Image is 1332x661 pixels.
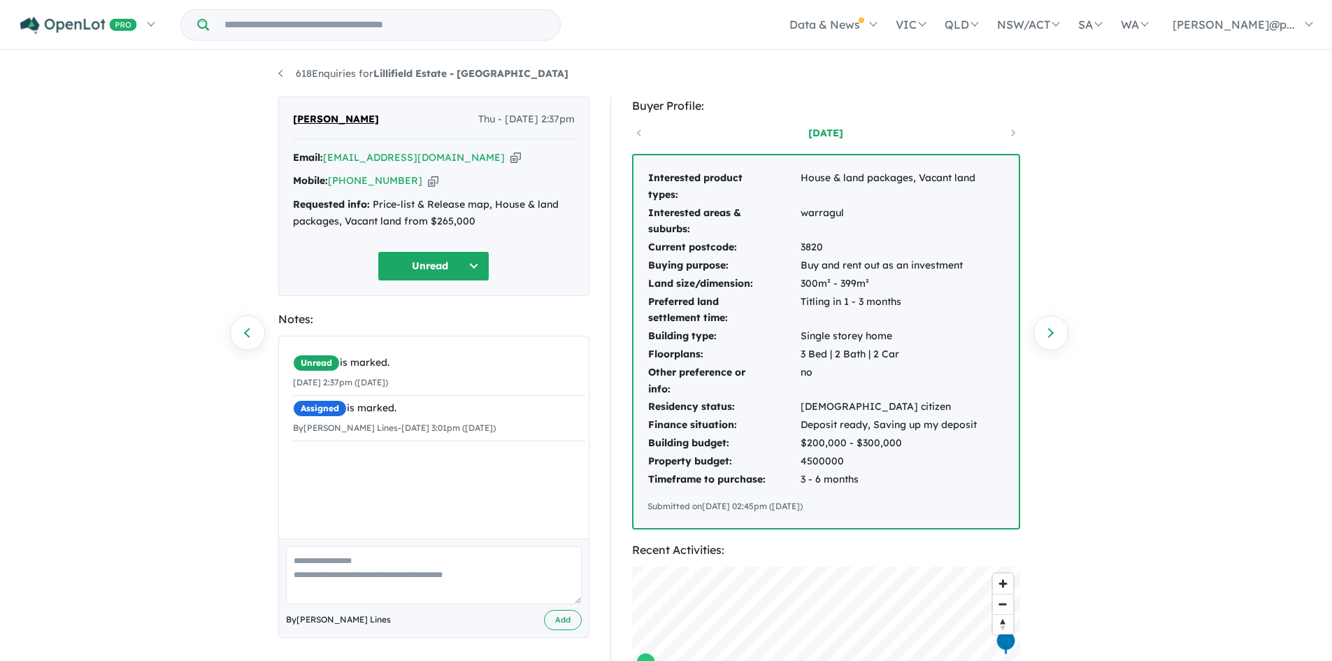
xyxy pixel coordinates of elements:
div: Price-list & Release map, House & land packages, Vacant land from $265,000 [293,197,575,230]
strong: Email: [293,151,323,164]
div: is marked. [293,400,585,417]
strong: Mobile: [293,174,328,187]
span: Unread [293,355,340,371]
td: Interested areas & suburbs: [647,204,800,239]
small: By [PERSON_NAME] Lines - [DATE] 3:01pm ([DATE]) [293,422,496,433]
div: Recent Activities: [632,541,1020,560]
nav: breadcrumb [278,66,1054,83]
button: Copy [510,150,521,165]
td: Deposit ready, Saving up my deposit [800,416,977,434]
td: Floorplans: [647,346,800,364]
div: is marked. [293,355,585,371]
a: [PHONE_NUMBER] [328,174,422,187]
span: By [PERSON_NAME] Lines [286,613,391,627]
td: [DEMOGRAPHIC_DATA] citizen [800,398,977,416]
button: Reset bearing to north [993,614,1013,634]
td: Single storey home [800,327,977,346]
td: Other preference or info: [647,364,800,399]
td: 3820 [800,239,977,257]
td: 3 - 6 months [800,471,977,489]
td: 3 Bed | 2 Bath | 2 Car [800,346,977,364]
td: warragul [800,204,977,239]
td: Current postcode: [647,239,800,257]
div: Submitted on [DATE] 02:45pm ([DATE]) [647,499,1005,513]
input: Try estate name, suburb, builder or developer [212,10,557,40]
td: Building budget: [647,434,800,453]
span: Reset bearing to north [993,615,1013,634]
td: Residency status: [647,398,800,416]
td: Buying purpose: [647,257,800,275]
strong: Lillifield Estate - [GEOGRAPHIC_DATA] [373,67,568,80]
td: Finance situation: [647,416,800,434]
span: Assigned [293,400,347,417]
button: Copy [428,173,438,188]
a: [EMAIL_ADDRESS][DOMAIN_NAME] [323,151,505,164]
small: [DATE] 2:37pm ([DATE]) [293,377,388,388]
td: no [800,364,977,399]
td: 4500000 [800,453,977,471]
button: Add [544,610,582,630]
td: Property budget: [647,453,800,471]
div: Notes: [278,310,589,329]
td: $200,000 - $300,000 [800,434,977,453]
td: Preferred land settlement time: [647,293,800,328]
button: Unread [378,251,489,281]
button: Zoom in [993,574,1013,594]
span: [PERSON_NAME]@p... [1173,17,1295,31]
td: Building type: [647,327,800,346]
td: Interested product types: [647,169,800,204]
td: House & land packages, Vacant land [800,169,977,204]
td: Timeframe to purchase: [647,471,800,489]
td: Buy and rent out as an investment [800,257,977,275]
span: Thu - [DATE] 2:37pm [478,111,575,128]
img: Openlot PRO Logo White [20,17,137,34]
button: Zoom out [993,594,1013,614]
div: Buyer Profile: [632,97,1020,115]
span: [PERSON_NAME] [293,111,379,128]
td: Land size/dimension: [647,275,800,293]
td: Titling in 1 - 3 months [800,293,977,328]
td: 300m² - 399m² [800,275,977,293]
a: [DATE] [766,126,885,140]
div: Map marker [995,630,1016,656]
strong: Requested info: [293,198,370,211]
a: 618Enquiries forLillifield Estate - [GEOGRAPHIC_DATA] [278,67,568,80]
